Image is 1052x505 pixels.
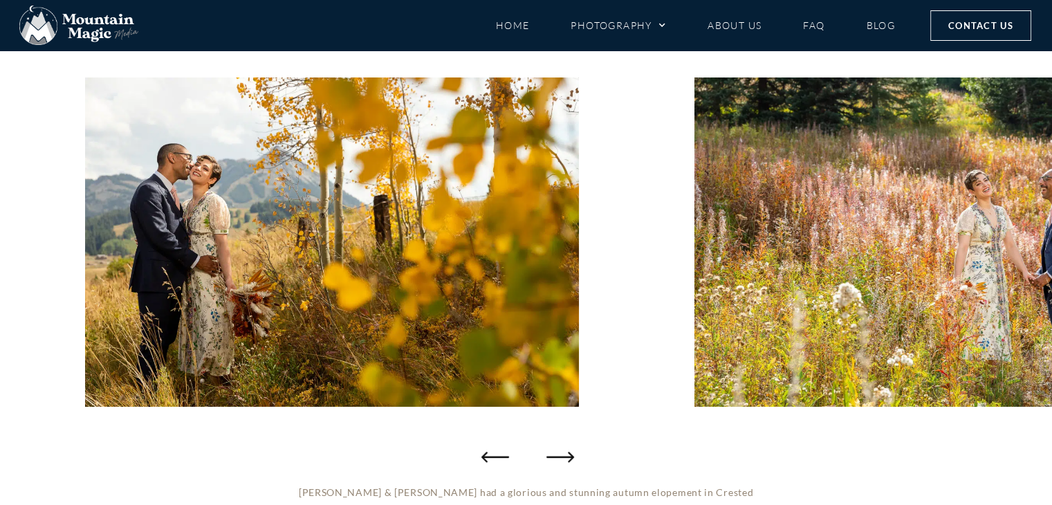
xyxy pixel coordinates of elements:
img: Mountain Magic Media photography logo Crested Butte Photographer [19,6,138,46]
a: FAQ [803,13,824,37]
img: best fall colors foliage adventure instead vow of the wild outlovers vows elope Crested Butte pho... [85,77,579,407]
a: Blog [866,13,895,37]
a: Home [496,13,530,37]
a: About Us [708,13,762,37]
div: 13 / 78 [85,77,579,407]
a: Photography [571,13,666,37]
span: Contact Us [948,18,1013,33]
div: Previous slide [481,443,509,470]
div: Next slide [544,443,571,470]
nav: Menu [496,13,896,37]
a: Contact Us [930,10,1031,41]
